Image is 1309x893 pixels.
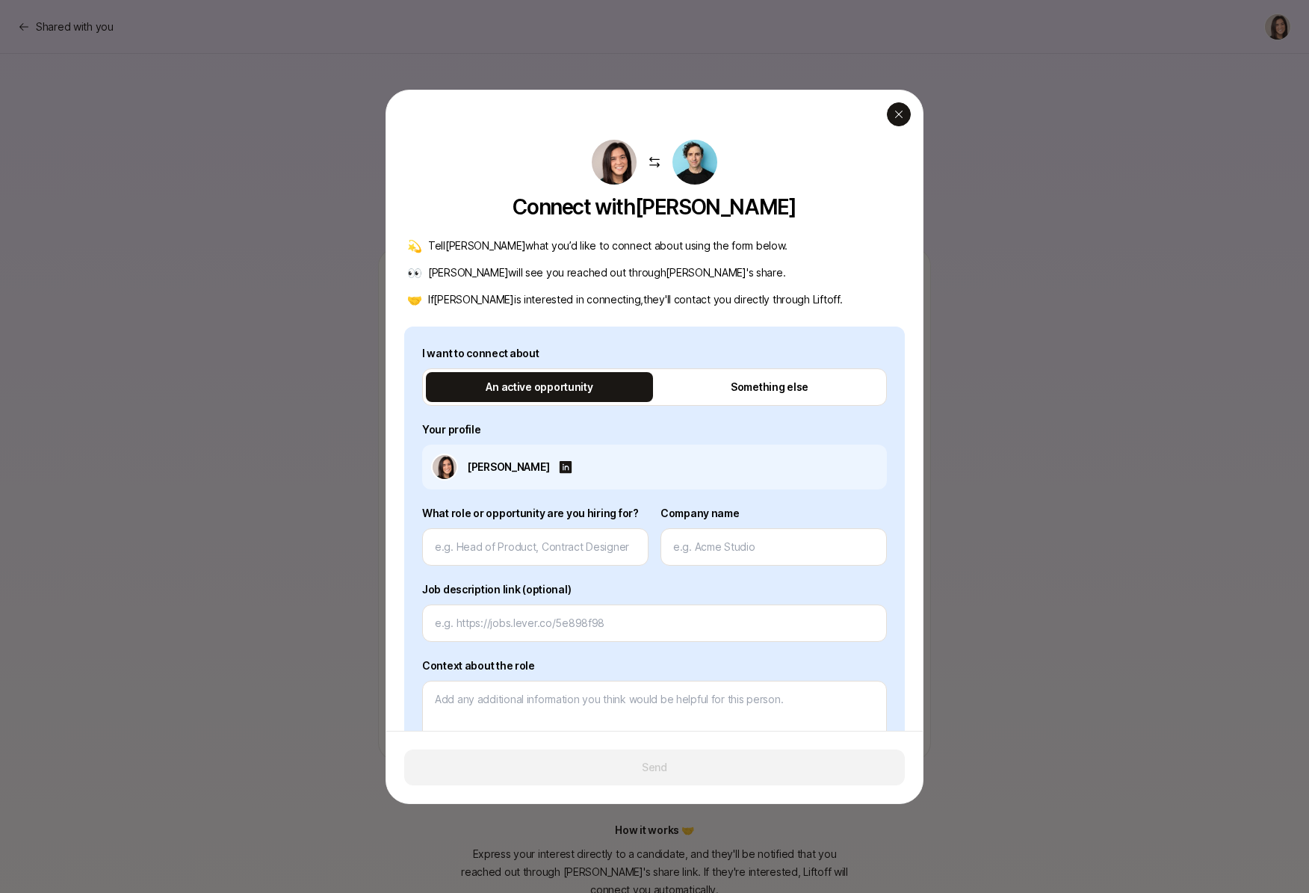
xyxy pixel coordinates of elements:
[435,538,636,556] input: e.g. Head of Product, Contract Designer
[433,455,457,479] img: 71d7b91d_d7cb_43b4_a7ea_a9b2f2cc6e03.jpg
[673,538,874,556] input: e.g. Acme Studio
[422,421,887,439] label: Your profile
[422,504,649,522] label: What role or opportunity are you hiring for?
[486,378,592,396] p: An active opportunity
[428,264,785,282] p: [PERSON_NAME] will see you reached out through [PERSON_NAME] 's share.
[672,140,717,185] img: e8bc5d3e_179f_4dcf_a9fd_880fe2c1c5af.jpg
[428,291,842,309] p: If [PERSON_NAME] is interested in connecting, they 'll contact you directly through Liftoff.
[407,264,422,282] span: 👀
[435,614,874,632] input: e.g. https://jobs.lever.co/5e898f98
[467,458,549,476] p: [PERSON_NAME]
[660,504,887,522] label: Company name
[513,195,796,219] p: Connect with [PERSON_NAME]
[407,237,422,255] span: 💫
[407,291,422,309] span: 🤝
[592,140,637,185] img: 71d7b91d_d7cb_43b4_a7ea_a9b2f2cc6e03.jpg
[731,378,808,396] p: Something else
[428,237,787,255] p: Tell [PERSON_NAME] what you’d like to connect about using the form below.
[422,657,887,675] label: Context about the role
[422,344,887,362] label: I want to connect about
[422,581,887,599] label: Job description link (optional)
